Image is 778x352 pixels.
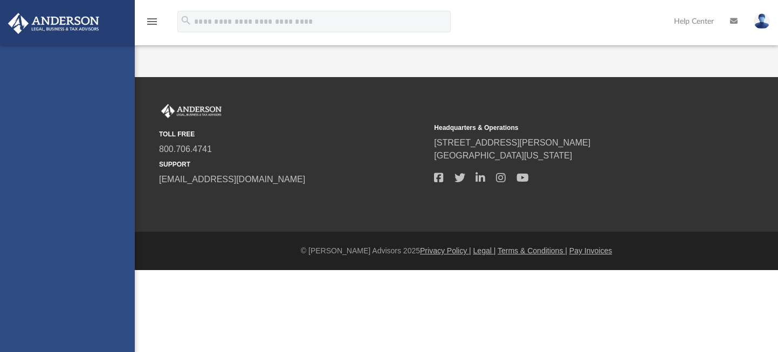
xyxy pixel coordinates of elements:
a: Pay Invoices [569,246,612,255]
small: SUPPORT [159,160,426,169]
img: Anderson Advisors Platinum Portal [159,104,224,118]
a: Terms & Conditions | [498,246,567,255]
img: User Pic [754,13,770,29]
small: TOLL FREE [159,129,426,139]
i: search [180,15,192,26]
img: Anderson Advisors Platinum Portal [5,13,102,34]
div: © [PERSON_NAME] Advisors 2025 [135,245,778,257]
a: 800.706.4741 [159,144,212,154]
a: [GEOGRAPHIC_DATA][US_STATE] [434,151,572,160]
small: Headquarters & Operations [434,123,701,133]
a: [STREET_ADDRESS][PERSON_NAME] [434,138,590,147]
i: menu [146,15,159,28]
a: Privacy Policy | [420,246,471,255]
a: Legal | [473,246,496,255]
a: [EMAIL_ADDRESS][DOMAIN_NAME] [159,175,305,184]
a: menu [146,20,159,28]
